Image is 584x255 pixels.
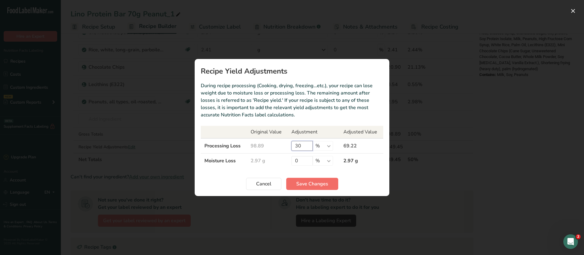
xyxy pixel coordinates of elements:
[340,153,383,168] td: 2.97 g
[247,126,288,138] th: Original Value
[576,234,581,239] span: 2
[286,178,338,190] button: Save Changes
[201,138,247,153] td: Processing Loss
[201,67,383,75] h1: Recipe Yield Adjustments
[340,126,383,138] th: Adjusted Value
[201,153,247,168] td: Moisture Loss
[256,180,271,188] span: Cancel
[563,234,578,249] iframe: Intercom live chat
[247,153,288,168] td: 2.97 g
[296,180,328,188] span: Save Changes
[246,178,281,190] button: Cancel
[340,138,383,153] td: 69.22
[201,82,383,119] p: During recipe processing (Cooking, drying, freezing…etc.), your recipe can lose weight due to moi...
[247,138,288,153] td: 98.89
[288,126,340,138] th: Adjustment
